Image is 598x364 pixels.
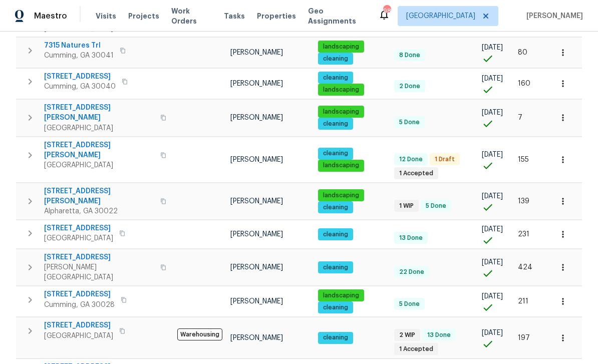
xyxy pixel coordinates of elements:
[518,49,527,56] span: 80
[44,123,154,133] span: [GEOGRAPHIC_DATA]
[319,55,352,63] span: cleaning
[383,6,390,16] div: 98
[482,151,503,158] span: [DATE]
[230,231,283,238] span: [PERSON_NAME]
[319,74,352,82] span: cleaning
[518,264,532,271] span: 424
[96,11,116,21] span: Visits
[518,80,530,87] span: 160
[257,11,296,21] span: Properties
[44,51,114,61] span: Cumming, GA 30041
[482,293,503,300] span: [DATE]
[319,333,352,342] span: cleaning
[395,300,424,308] span: 5 Done
[230,264,283,271] span: [PERSON_NAME]
[431,155,459,164] span: 1 Draft
[395,118,424,127] span: 5 Done
[230,198,283,205] span: [PERSON_NAME]
[482,193,503,200] span: [DATE]
[482,75,503,82] span: [DATE]
[422,202,450,210] span: 5 Done
[319,303,352,312] span: cleaning
[128,11,159,21] span: Projects
[44,300,115,310] span: Cumming, GA 30028
[44,82,116,92] span: Cumming, GA 30040
[423,331,455,339] span: 13 Done
[44,206,154,216] span: Alpharetta, GA 30022
[319,149,352,158] span: cleaning
[319,120,352,128] span: cleaning
[319,263,352,272] span: cleaning
[44,252,154,262] span: [STREET_ADDRESS]
[177,328,222,340] span: Warehousing
[44,262,154,282] span: [PERSON_NAME][GEOGRAPHIC_DATA]
[319,230,352,239] span: cleaning
[44,103,154,123] span: [STREET_ADDRESS][PERSON_NAME]
[482,259,503,266] span: [DATE]
[395,331,419,339] span: 2 WIP
[395,155,427,164] span: 12 Done
[518,334,530,341] span: 197
[319,203,352,212] span: cleaning
[230,49,283,56] span: [PERSON_NAME]
[319,161,363,170] span: landscaping
[171,6,212,26] span: Work Orders
[44,289,115,299] span: [STREET_ADDRESS]
[395,268,428,276] span: 22 Done
[518,156,529,163] span: 155
[44,41,114,51] span: 7315 Natures Trl
[44,233,113,243] span: [GEOGRAPHIC_DATA]
[522,11,583,21] span: [PERSON_NAME]
[319,86,363,94] span: landscaping
[44,320,113,330] span: [STREET_ADDRESS]
[319,191,363,200] span: landscaping
[518,231,529,238] span: 231
[230,80,283,87] span: [PERSON_NAME]
[395,51,424,60] span: 8 Done
[230,334,283,341] span: [PERSON_NAME]
[319,108,363,116] span: landscaping
[44,331,113,341] span: [GEOGRAPHIC_DATA]
[482,109,503,116] span: [DATE]
[44,140,154,160] span: [STREET_ADDRESS][PERSON_NAME]
[230,114,283,121] span: [PERSON_NAME]
[482,329,503,336] span: [DATE]
[230,298,283,305] span: [PERSON_NAME]
[395,82,424,91] span: 2 Done
[319,43,363,51] span: landscaping
[224,13,245,20] span: Tasks
[518,114,522,121] span: 7
[395,169,437,178] span: 1 Accepted
[406,11,475,21] span: [GEOGRAPHIC_DATA]
[44,72,116,82] span: [STREET_ADDRESS]
[44,186,154,206] span: [STREET_ADDRESS][PERSON_NAME]
[44,160,154,170] span: [GEOGRAPHIC_DATA]
[319,291,363,300] span: landscaping
[308,6,366,26] span: Geo Assignments
[395,234,427,242] span: 13 Done
[395,202,418,210] span: 1 WIP
[518,198,529,205] span: 139
[34,11,67,21] span: Maestro
[482,226,503,233] span: [DATE]
[518,298,528,305] span: 211
[44,223,113,233] span: [STREET_ADDRESS]
[395,345,437,353] span: 1 Accepted
[230,156,283,163] span: [PERSON_NAME]
[482,44,503,51] span: [DATE]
